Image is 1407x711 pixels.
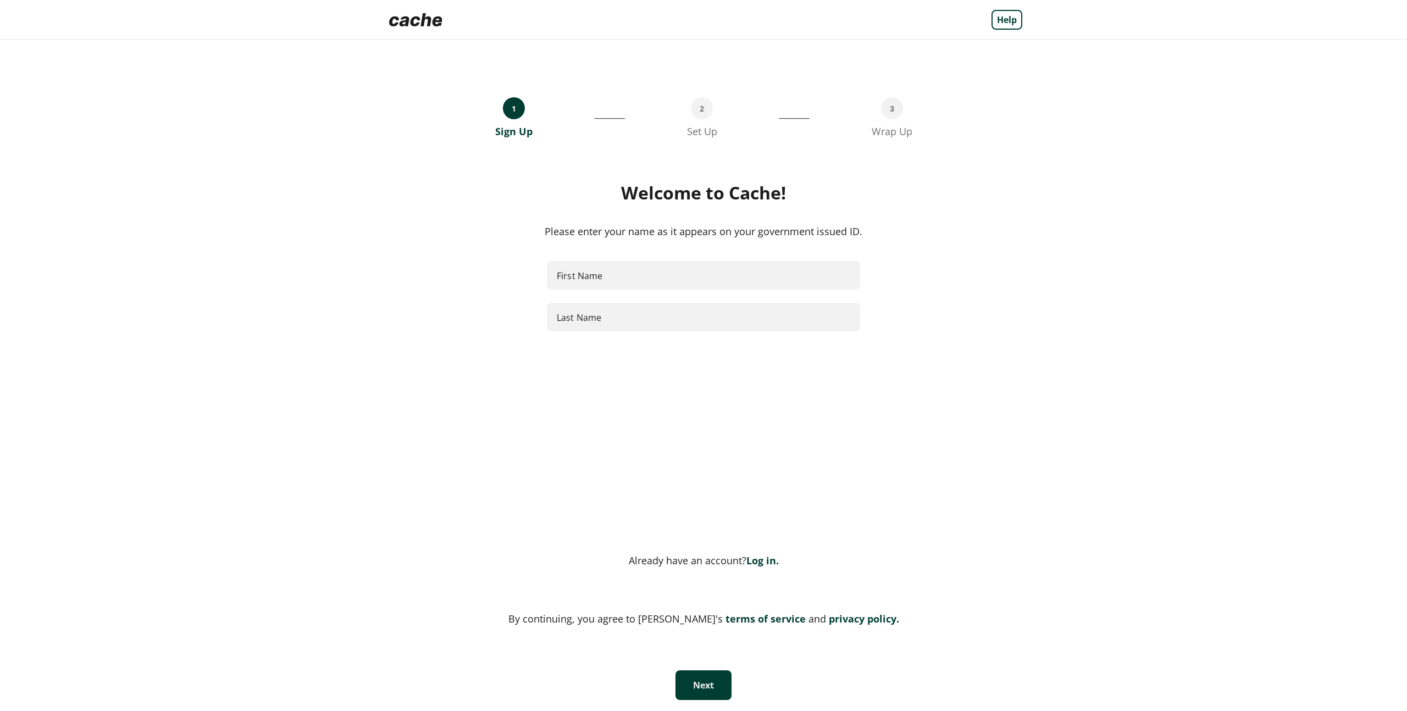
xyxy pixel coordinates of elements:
[991,10,1022,30] a: Help
[675,670,732,700] button: Next
[385,9,447,31] img: Logo
[881,97,903,119] div: 3
[594,97,625,138] div: __________________________________
[746,554,779,567] a: Log in.
[723,612,806,625] a: terms of service
[687,125,717,138] div: Set Up
[385,611,1022,626] div: By continuing, you agree to [PERSON_NAME]'s and
[691,97,713,119] div: 2
[872,125,912,138] div: Wrap Up
[826,612,899,625] a: privacy policy.
[503,97,525,119] div: 1
[385,554,1022,567] div: Already have an account?
[779,97,810,138] div: ___________________________________
[495,125,533,138] div: Sign Up
[385,182,1022,204] div: Welcome to Cache!
[385,224,1022,239] div: Please enter your name as it appears on your government issued ID.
